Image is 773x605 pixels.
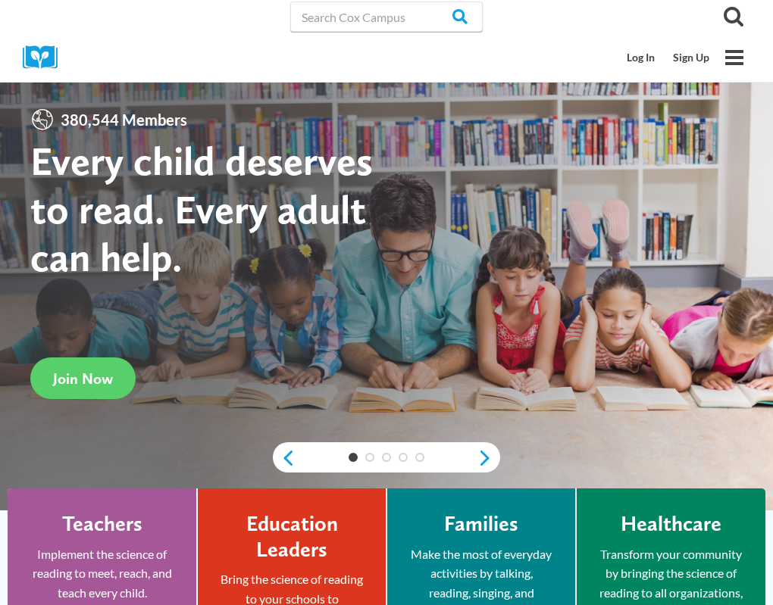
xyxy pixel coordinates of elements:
strong: Every child deserves to read. Every adult can help. [30,136,373,281]
a: 4 [399,453,408,462]
a: 2 [365,453,374,462]
a: Join Now [30,357,136,399]
a: 1 [349,453,358,462]
span: 380,544 Members [55,108,193,132]
h4: Healthcare [621,511,721,537]
a: previous [273,449,296,467]
h4: Families [444,511,518,537]
input: Search Cox Campus [290,2,483,32]
h4: Teachers [62,511,142,537]
a: 3 [382,453,391,462]
p: Implement the science of reading to meet, reach, and teach every child. [30,544,174,603]
a: 5 [415,453,424,462]
a: next [477,449,500,467]
a: Log In [618,43,664,72]
img: Cox Campus [23,45,68,69]
h4: Education Leaders [221,511,363,562]
a: Sign Up [664,43,718,72]
button: Open menu [718,42,750,73]
div: content slider buttons [273,443,500,473]
span: Join Now [53,370,113,388]
nav: Secondary Mobile Navigation [618,43,718,72]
